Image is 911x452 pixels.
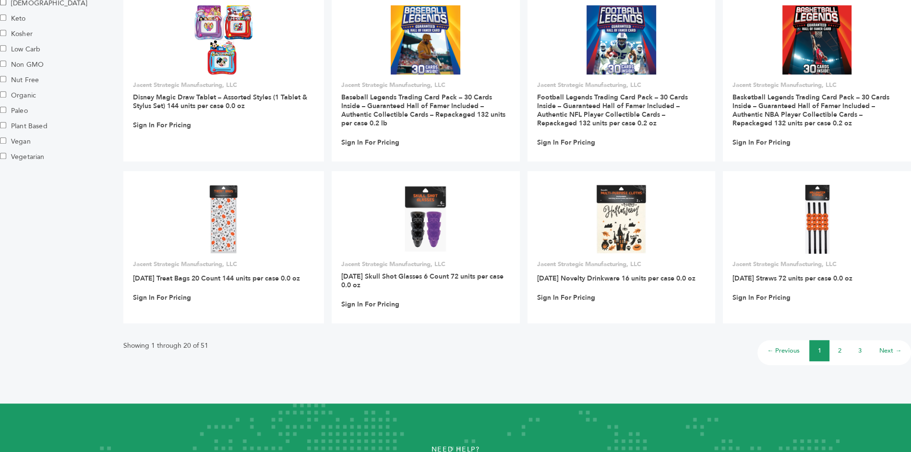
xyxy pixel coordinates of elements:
a: Disney Magic Draw Tablet – Assorted Styles (1 Tablet & Stylus Set) 144 units per case 0.0 oz [133,93,307,110]
a: Sign In For Pricing [133,293,191,302]
img: Halloween Treat Bags 20 Count 144 units per case 0.0 oz [209,184,238,254]
p: Jacent Strategic Manufacturing, LLC [537,260,706,269]
a: Sign In For Pricing [537,293,595,302]
p: Jacent Strategic Manufacturing, LLC [537,81,706,89]
a: Sign In For Pricing [537,138,595,147]
img: Halloween Novelty Drinkware 16 units per case 0.0 oz [596,184,646,254]
p: Jacent Strategic Manufacturing, LLC [732,81,901,89]
p: Jacent Strategic Manufacturing, LLC [341,81,510,89]
a: Basketball Legends Trading Card Pack – 30 Cards Inside – Guaranteed Hall of Famer Included – Auth... [732,93,889,128]
p: Jacent Strategic Manufacturing, LLC [133,81,314,89]
a: Sign In For Pricing [341,138,399,147]
a: [DATE] Treat Bags 20 Count 144 units per case 0.0 oz [133,274,300,283]
a: 1 [818,346,821,355]
img: Baseball Legends Trading Card Pack – 30 Cards Inside – Guaranteed Hall of Famer Included – Authen... [391,5,460,75]
img: Halloween Straws 72 units per case 0.0 oz [805,184,829,254]
img: Disney Magic Draw Tablet – Assorted Styles (1 Tablet & Stylus Set) 144 units per case 0.0 oz [194,5,252,74]
a: Sign In For Pricing [133,121,191,130]
a: 3 [858,346,862,355]
a: Sign In For Pricing [732,293,791,302]
a: ← Previous [767,346,800,355]
a: 2 [838,346,841,355]
p: Showing 1 through 20 of 51 [123,340,208,352]
img: Football Legends Trading Card Pack – 30 Cards Inside – Guaranteed Hall of Famer Included – Authen... [587,5,656,75]
p: Jacent Strategic Manufacturing, LLC [341,260,510,269]
a: [DATE] Skull Shot Glasses 6 Count 72 units per case 0.0 oz [341,272,503,290]
a: Next → [879,346,901,355]
a: [DATE] Novelty Drinkware 16 units per case 0.0 oz [537,274,695,283]
a: Football Legends Trading Card Pack – 30 Cards Inside – Guaranteed Hall of Famer Included – Authen... [537,93,688,128]
img: Basketball Legends Trading Card Pack – 30 Cards Inside – Guaranteed Hall of Famer Included – Auth... [782,5,852,75]
a: Sign In For Pricing [732,138,791,147]
img: Halloween Skull Shot Glasses 6 Count 72 units per case 0.0 oz [404,184,447,254]
p: Jacent Strategic Manufacturing, LLC [133,260,314,269]
a: [DATE] Straws 72 units per case 0.0 oz [732,274,852,283]
p: Jacent Strategic Manufacturing, LLC [732,260,901,269]
a: Baseball Legends Trading Card Pack – 30 Cards Inside – Guaranteed Hall of Famer Included – Authen... [341,93,505,128]
a: Sign In For Pricing [341,300,399,309]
